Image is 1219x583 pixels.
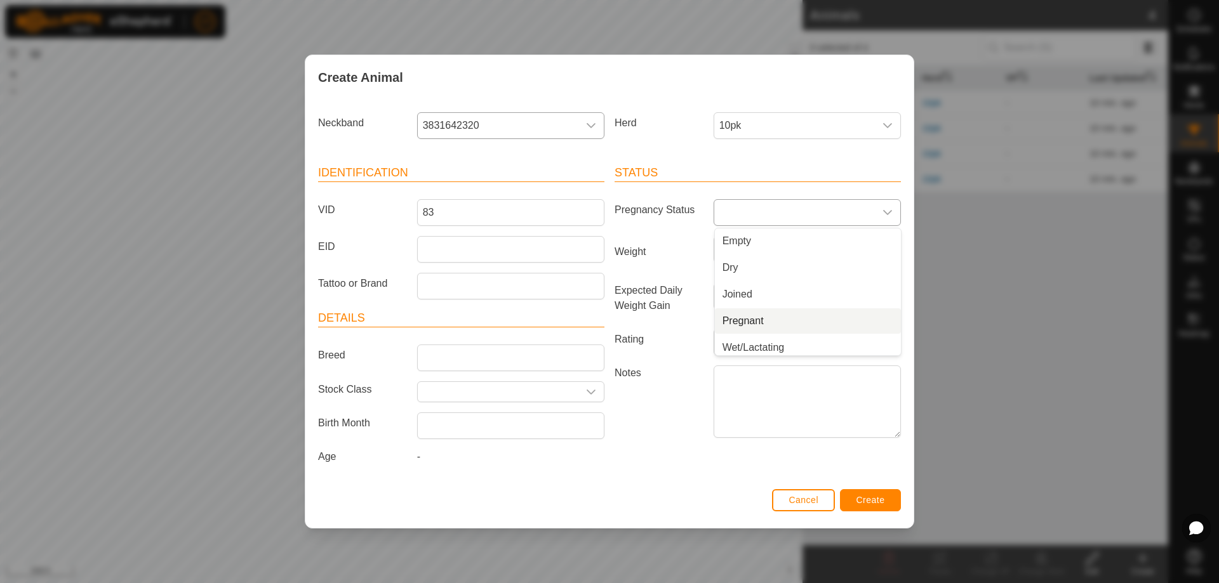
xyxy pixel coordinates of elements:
[772,489,835,511] button: Cancel
[840,489,901,511] button: Create
[318,310,604,327] header: Details
[875,200,900,225] div: dropdown trigger
[313,381,412,397] label: Stock Class
[313,449,412,464] label: Age
[856,495,885,505] span: Create
[715,282,901,307] li: Joined
[313,236,412,258] label: EID
[715,228,901,387] ul: Option List
[723,287,752,302] span: Joined
[715,335,901,360] li: Wet/Lactating
[723,340,785,355] span: Wet/Lactating
[609,283,709,313] label: Expected Daily Weight Gain
[615,164,901,182] header: Status
[875,113,900,138] div: dropdown trigger
[313,199,412,221] label: VID
[723,233,751,249] span: Empty
[313,412,412,434] label: Birth Month
[318,164,604,182] header: Identification
[609,329,709,350] label: Rating
[318,68,403,87] span: Create Animal
[789,495,818,505] span: Cancel
[715,228,901,254] li: Empty
[313,273,412,294] label: Tattoo or Brand
[609,199,709,221] label: Pregnancy Status
[417,451,420,462] span: -
[609,112,709,134] label: Herd
[714,113,875,138] span: 10pk
[313,112,412,134] label: Neckband
[578,382,604,402] div: dropdown trigger
[578,113,604,138] div: dropdown trigger
[313,344,412,366] label: Breed
[715,255,901,280] li: Dry
[723,313,764,329] span: Pregnant
[609,236,709,268] label: Weight
[723,260,738,275] span: Dry
[609,365,709,437] label: Notes
[418,113,578,138] span: 3831642320
[715,308,901,334] li: Pregnant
